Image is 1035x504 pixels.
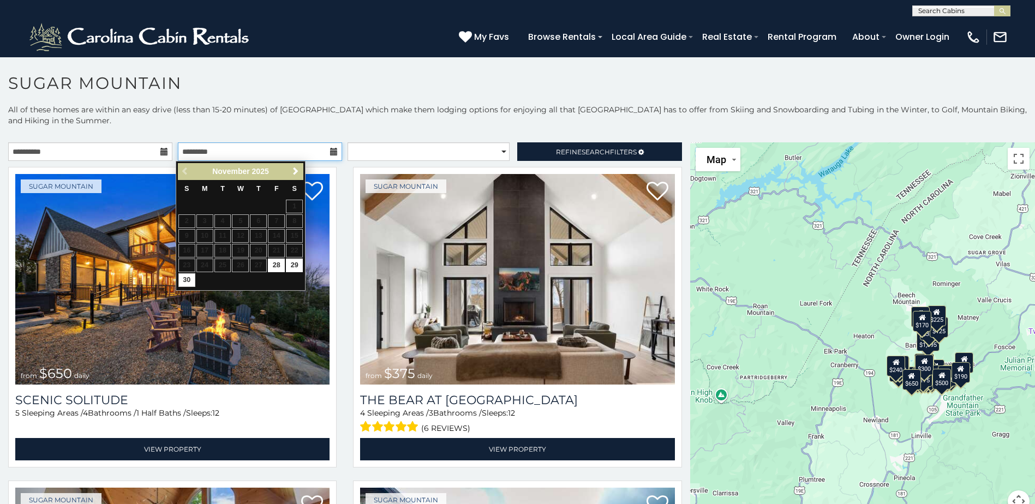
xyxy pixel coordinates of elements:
[556,148,637,156] span: Refine Filters
[523,27,601,46] a: Browse Rentals
[15,408,20,418] span: 5
[15,407,330,435] div: Sleeping Areas / Bathrooms / Sleeps:
[847,27,885,46] a: About
[384,365,415,381] span: $375
[366,371,382,380] span: from
[647,181,668,203] a: Add to favorites
[289,165,302,178] a: Next
[21,371,37,380] span: from
[917,331,940,351] div: $1,095
[291,167,300,176] span: Next
[212,408,219,418] span: 12
[697,27,757,46] a: Real Estate
[966,29,981,45] img: phone-regular-white.png
[212,167,249,176] span: November
[220,185,225,193] span: Tuesday
[887,356,905,376] div: $240
[417,371,433,380] span: daily
[360,438,674,460] a: View Property
[952,362,970,383] div: $190
[15,438,330,460] a: View Property
[508,408,515,418] span: 12
[15,174,330,385] img: Scenic Solitude
[39,365,72,381] span: $650
[15,174,330,385] a: Scenic Solitude from $650 daily
[202,185,208,193] span: Monday
[890,27,955,46] a: Owner Login
[459,30,512,44] a: My Favs
[938,365,956,386] div: $195
[15,393,330,407] a: Scenic Solitude
[184,185,189,193] span: Sunday
[83,408,88,418] span: 4
[360,408,365,418] span: 4
[286,259,303,272] a: 29
[252,167,269,176] span: 2025
[178,273,195,287] a: 30
[926,359,944,380] div: $200
[696,148,740,171] button: Change map style
[421,421,470,435] span: (6 reviews)
[762,27,842,46] a: Rental Program
[707,154,726,165] span: Map
[360,407,674,435] div: Sleeping Areas / Bathrooms / Sleeps:
[274,185,279,193] span: Friday
[928,305,946,326] div: $225
[360,174,674,385] a: The Bear At Sugar Mountain from $375 daily
[914,366,932,387] div: $175
[932,369,951,389] div: $500
[582,148,610,156] span: Search
[237,185,244,193] span: Wednesday
[256,185,261,193] span: Thursday
[136,408,186,418] span: 1 Half Baths /
[27,21,254,53] img: White-1-2.png
[913,311,931,332] div: $170
[911,307,930,327] div: $240
[366,179,446,193] a: Sugar Mountain
[74,371,89,380] span: daily
[606,27,692,46] a: Local Area Guide
[902,369,920,390] div: $650
[992,29,1008,45] img: mail-regular-white.png
[292,185,296,193] span: Saturday
[360,393,674,407] h3: The Bear At Sugar Mountain
[301,181,323,203] a: Add to favorites
[474,30,509,44] span: My Favs
[914,353,933,374] div: $190
[360,174,674,385] img: The Bear At Sugar Mountain
[268,259,285,272] a: 28
[360,393,674,407] a: The Bear At [GEOGRAPHIC_DATA]
[429,408,433,418] span: 3
[21,179,101,193] a: Sugar Mountain
[1008,148,1030,170] button: Toggle fullscreen view
[517,142,681,161] a: RefineSearchFilters
[955,352,973,373] div: $155
[916,353,934,374] div: $265
[915,355,934,375] div: $300
[930,317,948,338] div: $125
